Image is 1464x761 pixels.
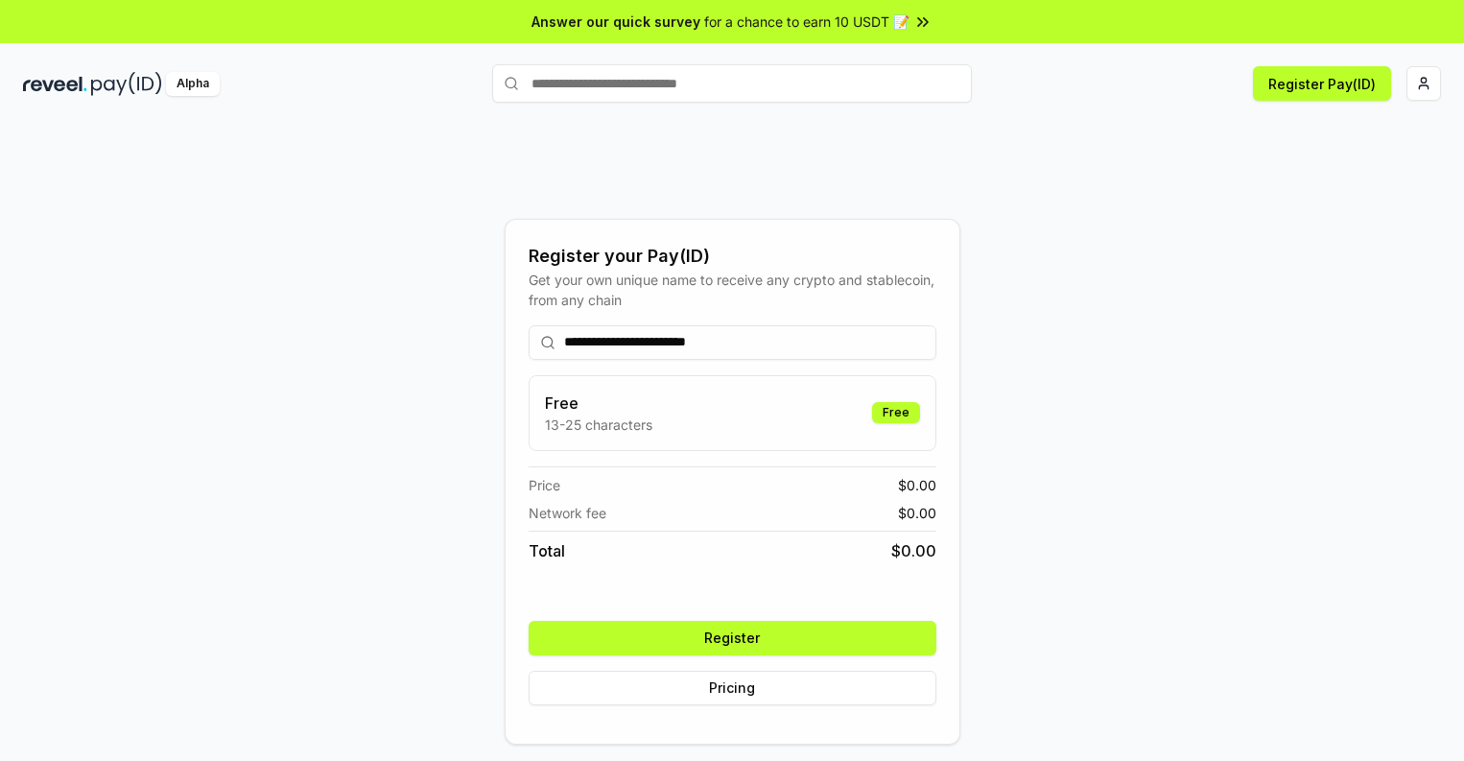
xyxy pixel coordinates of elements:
[898,503,936,523] span: $ 0.00
[545,392,652,415] h3: Free
[704,12,909,32] span: for a chance to earn 10 USDT 📝
[891,539,936,562] span: $ 0.00
[91,72,162,96] img: pay_id
[529,539,565,562] span: Total
[1253,66,1391,101] button: Register Pay(ID)
[166,72,220,96] div: Alpha
[529,503,606,523] span: Network fee
[529,475,560,495] span: Price
[529,270,936,310] div: Get your own unique name to receive any crypto and stablecoin, from any chain
[898,475,936,495] span: $ 0.00
[531,12,700,32] span: Answer our quick survey
[23,72,87,96] img: reveel_dark
[529,621,936,655] button: Register
[872,402,920,423] div: Free
[529,671,936,705] button: Pricing
[529,243,936,270] div: Register your Pay(ID)
[545,415,652,435] p: 13-25 characters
